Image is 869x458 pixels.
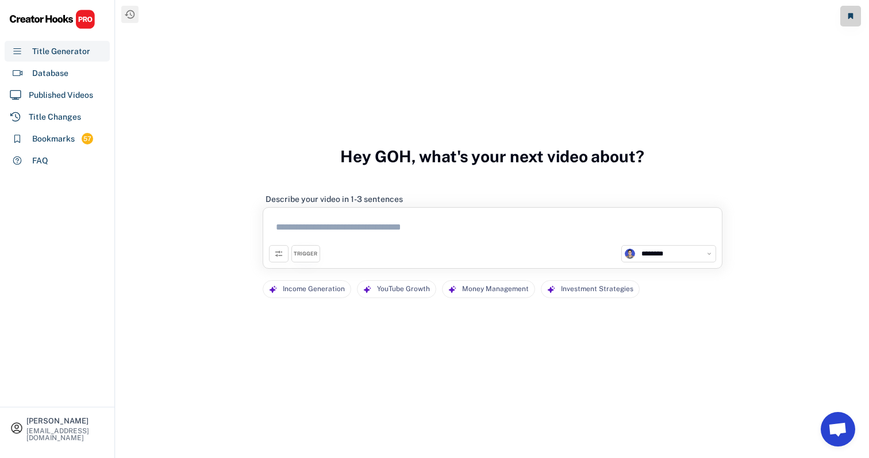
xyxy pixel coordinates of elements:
h3: Hey GOH, what's your next video about? [340,135,644,178]
div: Title Generator [32,45,90,58]
div: Title Changes [29,111,81,123]
div: Money Management [462,281,529,297]
div: [PERSON_NAME] [26,417,105,425]
div: Published Videos [29,89,93,101]
img: channels4_profile.jpg [625,249,635,259]
div: [EMAIL_ADDRESS][DOMAIN_NAME] [26,428,105,441]
img: CHPRO%20Logo.svg [9,9,95,29]
a: Open chat [821,412,855,446]
div: YouTube Growth [377,281,430,297]
div: TRIGGER [294,250,317,258]
div: Investment Strategies [561,281,633,297]
div: Database [32,67,68,79]
div: Income Generation [283,281,345,297]
div: 57 [82,134,93,144]
div: Bookmarks [32,133,75,145]
div: Describe your video in 1-3 sentences [266,194,403,204]
div: FAQ [32,155,48,167]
